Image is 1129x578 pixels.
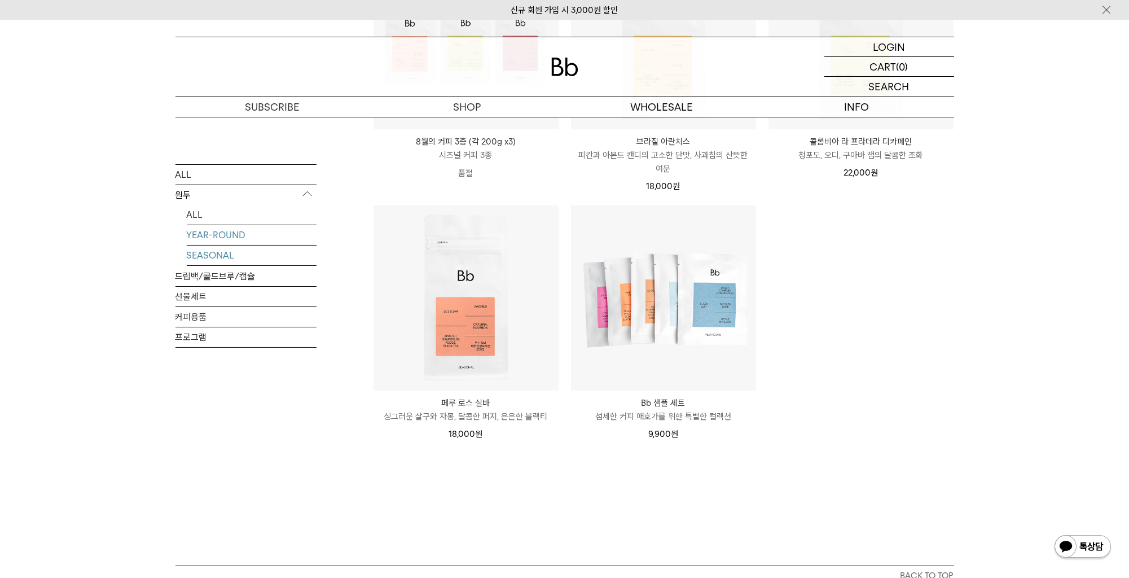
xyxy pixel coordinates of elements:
[844,168,878,178] span: 22,000
[374,205,559,391] img: 페루 로스 실바
[175,97,370,117] a: SUBSCRIBE
[374,162,559,185] p: 품절
[374,410,559,423] p: 싱그러운 살구와 자몽, 달콤한 퍼지, 은은한 블랙티
[571,396,756,423] a: Bb 샘플 세트 섬세한 커피 애호가를 위한 특별한 컬렉션
[175,185,317,205] p: 원두
[175,266,317,286] a: 드립백/콜드브루/캡슐
[824,37,954,57] a: LOGIN
[187,245,317,265] a: SEASONAL
[374,135,559,162] a: 8월의 커피 3종 (각 200g x3) 시즈널 커피 3종
[647,181,680,191] span: 18,000
[768,135,954,162] a: 콜롬비아 라 프라데라 디카페인 청포도, 오디, 구아바 잼의 달콤한 조화
[565,97,759,117] p: WHOLESALE
[673,181,680,191] span: 원
[571,205,756,391] img: Bb 샘플 세트
[648,429,678,439] span: 9,900
[871,168,878,178] span: 원
[768,135,954,148] p: 콜롬비아 라 프라데라 디카페인
[571,410,756,423] p: 섬세한 커피 애호가를 위한 특별한 컬렉션
[759,97,954,117] p: INFO
[187,225,317,244] a: YEAR-ROUND
[374,396,559,410] p: 페루 로스 실바
[175,327,317,347] a: 프로그램
[571,135,756,176] a: 브라질 아란치스 피칸과 아몬드 캔디의 고소한 단맛, 사과칩의 산뜻한 여운
[1053,534,1112,561] img: 카카오톡 채널 1:1 채팅 버튼
[571,135,756,148] p: 브라질 아란치스
[187,204,317,224] a: ALL
[374,148,559,162] p: 시즈널 커피 3종
[476,429,483,439] span: 원
[571,396,756,410] p: Bb 샘플 세트
[175,164,317,184] a: ALL
[175,306,317,326] a: 커피용품
[870,57,897,76] p: CART
[370,97,565,117] a: SHOP
[374,135,559,148] p: 8월의 커피 3종 (각 200g x3)
[897,57,908,76] p: (0)
[175,286,317,306] a: 선물세트
[449,429,483,439] span: 18,000
[768,148,954,162] p: 청포도, 오디, 구아바 잼의 달콤한 조화
[671,429,678,439] span: 원
[869,77,910,97] p: SEARCH
[873,37,905,56] p: LOGIN
[824,57,954,77] a: CART (0)
[374,396,559,423] a: 페루 로스 실바 싱그러운 살구와 자몽, 달콤한 퍼지, 은은한 블랙티
[551,58,578,76] img: 로고
[511,5,618,15] a: 신규 회원 가입 시 3,000원 할인
[571,148,756,176] p: 피칸과 아몬드 캔디의 고소한 단맛, 사과칩의 산뜻한 여운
